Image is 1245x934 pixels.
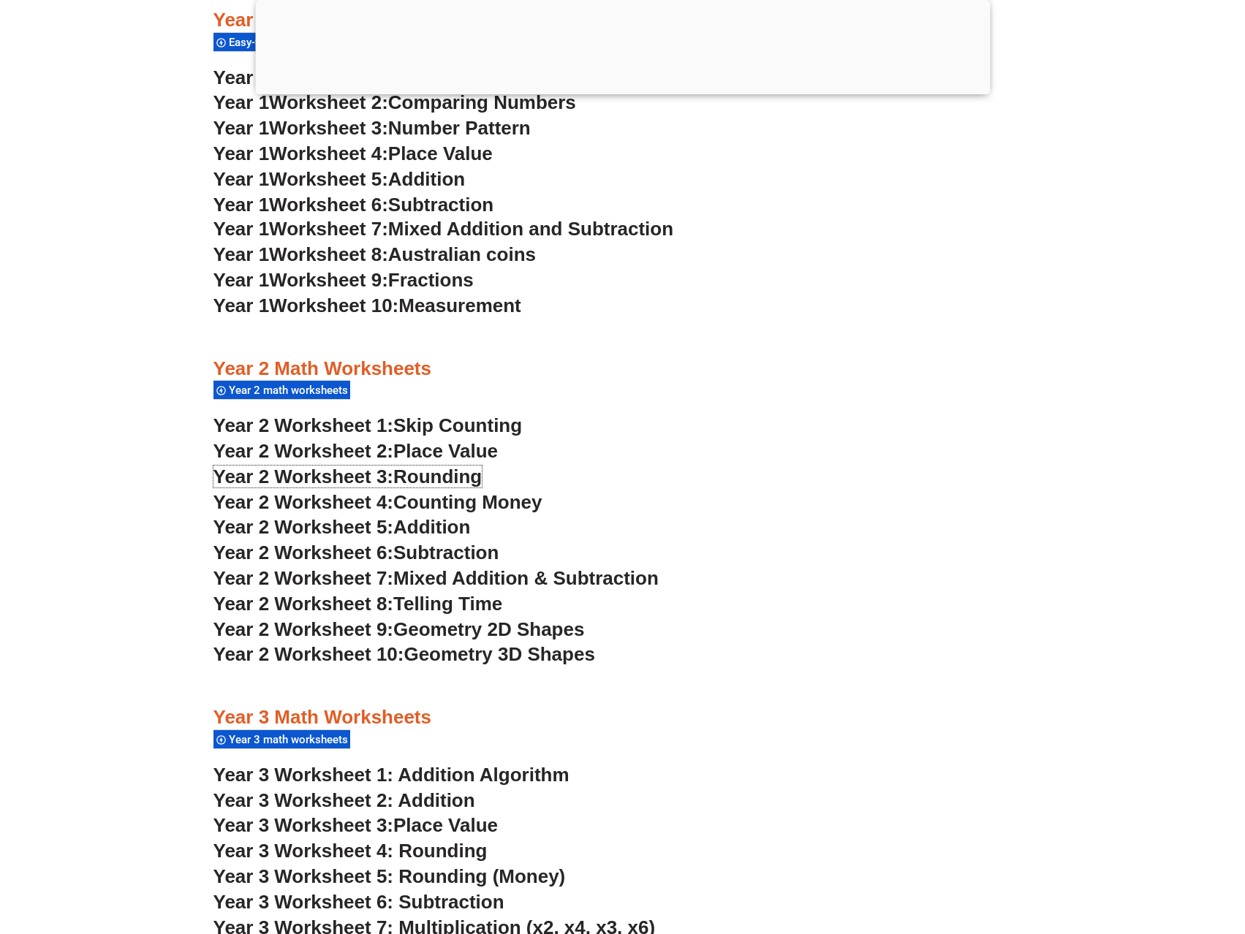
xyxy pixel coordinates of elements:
h3: Year 1 Math Worksheets [213,8,1032,33]
span: Addition [388,168,465,190]
span: Geometry 3D Shapes [404,643,594,665]
a: Year 2 Worksheet 3:Rounding [213,466,483,487]
span: Number Pattern [388,117,531,139]
span: Year 2 Worksheet 8: [213,593,394,615]
span: Australian coins [388,243,536,265]
span: Rounding [393,466,482,487]
a: Year 1Worksheet 4:Place Value [213,143,493,164]
span: Subtraction [393,542,499,563]
a: Year 2 Worksheet 10:Geometry 3D Shapes [213,643,595,665]
span: Worksheet 2: [269,91,388,113]
a: Year 3 Worksheet 2: Addition [213,789,475,811]
span: Skip Counting [393,414,522,436]
span: Addition [393,516,470,538]
span: Easy-to-use worksheets [229,36,351,49]
a: Year 1Worksheet 2:Comparing Numbers [213,91,576,113]
a: Year 1Worksheet 5:Addition [213,168,466,190]
span: Measurement [398,295,521,316]
a: Year 3 Worksheet 1: Addition Algorithm [213,764,569,786]
span: Year 2 Worksheet 1: [213,414,394,436]
span: Year 2 Worksheet 2: [213,440,394,462]
span: Worksheet 10: [269,295,398,316]
a: Year 1Worksheet 1:Number Words [213,67,524,88]
a: Year 2 Worksheet 9:Geometry 2D Shapes [213,618,585,640]
h3: Year 3 Math Worksheets [213,705,1032,730]
span: Worksheet 6: [269,194,388,216]
span: Place Value [393,440,498,462]
span: Fractions [388,269,474,291]
span: Year 3 math worksheets [229,733,352,746]
span: Year 2 Worksheet 10: [213,643,404,665]
a: Year 3 Worksheet 3:Place Value [213,814,499,836]
a: Year 1Worksheet 6:Subtraction [213,194,494,216]
span: Year 3 Worksheet 3: [213,814,394,836]
a: Year 2 Worksheet 8:Telling Time [213,593,503,615]
span: Counting Money [393,491,542,513]
span: Worksheet 9: [269,269,388,291]
span: Worksheet 7: [269,218,388,240]
a: Year 1Worksheet 7:Mixed Addition and Subtraction [213,218,674,240]
span: Comparing Numbers [388,91,576,113]
a: Year 2 Worksheet 2:Place Value [213,440,499,462]
span: Year 2 Worksheet 4: [213,491,394,513]
span: Year 2 Worksheet 7: [213,567,394,589]
a: Year 1Worksheet 8:Australian coins [213,243,536,265]
span: Worksheet 8: [269,243,388,265]
h3: Year 2 Math Worksheets [213,357,1032,381]
a: Year 2 Worksheet 6:Subtraction [213,542,499,563]
span: Place Value [388,143,493,164]
span: Year 2 Worksheet 9: [213,618,394,640]
span: Geometry 2D Shapes [393,618,584,640]
a: Year 2 Worksheet 7:Mixed Addition & Subtraction [213,567,659,589]
a: Year 3 Worksheet 4: Rounding [213,840,488,862]
a: Year 1Worksheet 3:Number Pattern [213,117,531,139]
span: Mixed Addition and Subtraction [388,218,673,240]
div: Easy-to-use worksheets [213,32,349,52]
span: Worksheet 3: [269,117,388,139]
a: Year 2 Worksheet 5:Addition [213,516,471,538]
span: Worksheet 5: [269,168,388,190]
span: Worksheet 4: [269,143,388,164]
span: Mixed Addition & Subtraction [393,567,659,589]
span: Year 2 Worksheet 3: [213,466,394,487]
a: Year 1Worksheet 9:Fractions [213,269,474,291]
div: Year 2 math worksheets [213,380,350,400]
span: Place Value [393,814,498,836]
a: Year 1Worksheet 10:Measurement [213,295,521,316]
a: Year 3 Worksheet 6: Subtraction [213,891,504,913]
span: Telling Time [393,593,502,615]
span: Subtraction [388,194,493,216]
a: Year 2 Worksheet 1:Skip Counting [213,414,523,436]
span: Year 2 Worksheet 5: [213,516,394,538]
span: Year 2 Worksheet 6: [213,542,394,563]
div: Year 3 math worksheets [213,729,350,749]
a: Year 2 Worksheet 4:Counting Money [213,491,542,513]
iframe: Chat Widget [1002,769,1245,934]
span: Year 2 math worksheets [229,384,352,397]
a: Year 3 Worksheet 5: Rounding (Money) [213,865,566,887]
